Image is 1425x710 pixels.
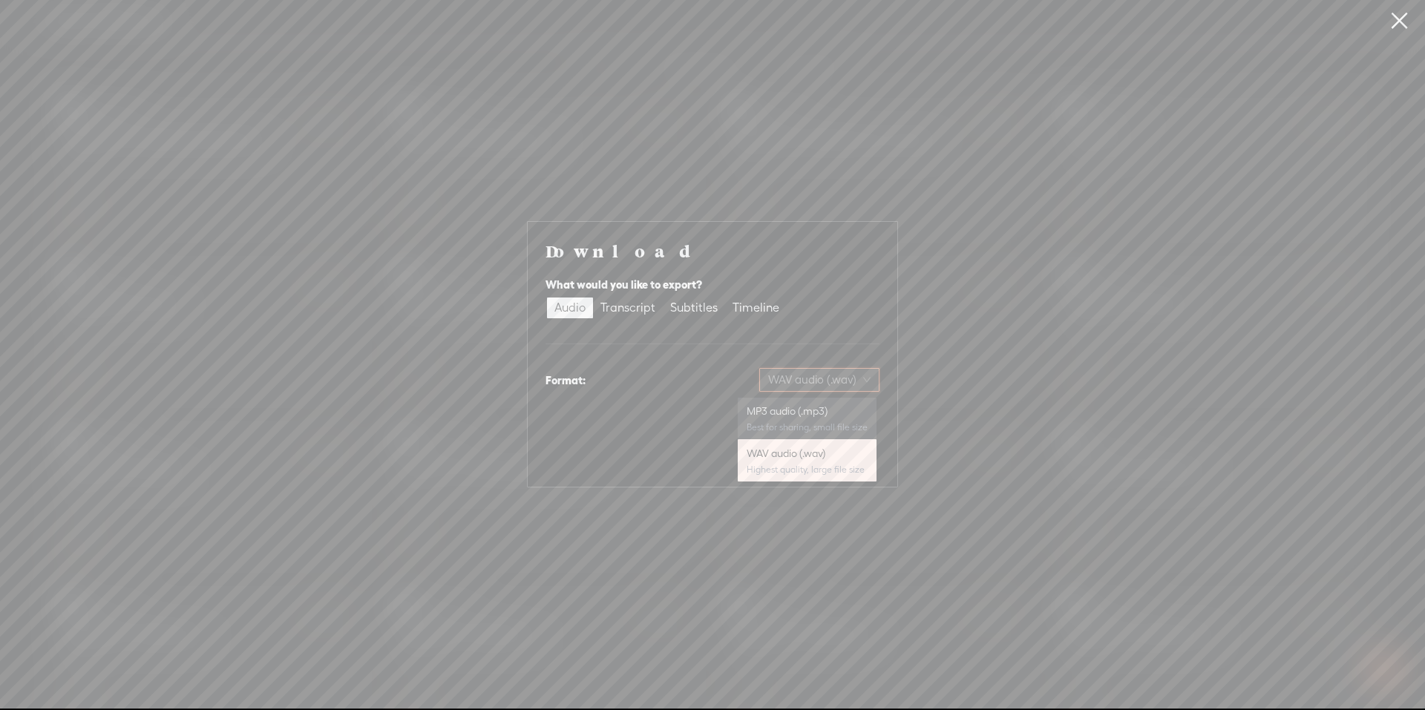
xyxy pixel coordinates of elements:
div: Timeline [733,298,779,318]
div: What would you like to export? [546,276,879,294]
div: segmented control [546,296,788,320]
div: Subtitles [670,298,718,318]
div: WAV audio (.wav) [747,446,868,461]
span: WAV audio (.wav) [768,369,871,391]
div: Format: [546,372,586,389]
div: Best for sharing, small file size [747,421,868,433]
div: Transcript [600,298,655,318]
div: Highest quality, large file size [747,464,868,476]
div: Audio [554,298,586,318]
h4: Download [546,240,879,262]
div: MP3 audio (.mp3) [747,404,868,418]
